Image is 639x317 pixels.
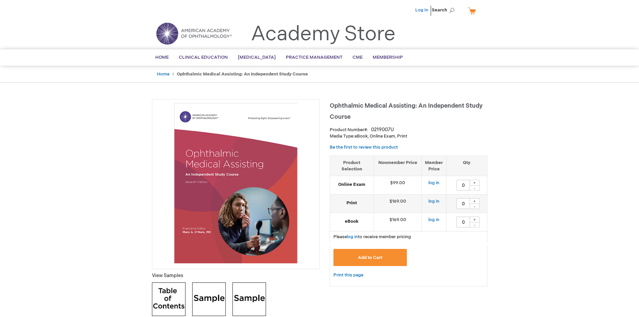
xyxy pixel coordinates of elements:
[446,156,487,176] th: Qty
[470,204,480,209] div: -
[330,134,355,139] strong: Media Type:
[333,234,411,240] span: Please to receive member pricing
[330,127,368,133] strong: Product Number
[155,55,169,60] span: Home
[330,145,398,150] a: Be the first to review this product
[330,156,374,176] th: Product Selection
[286,55,342,60] span: Practice Management
[192,282,226,316] img: Click to view
[470,180,480,186] div: +
[373,55,403,60] span: Membership
[371,126,394,133] div: 0219007U
[347,234,358,240] a: log in
[374,213,422,231] td: $169.00
[428,180,439,186] a: log in
[333,181,370,188] strong: Online Exam
[156,103,316,263] img: Ophthalmic Medical Assisting: An Independent Study Course
[422,156,446,176] th: Member Price
[152,272,320,279] p: View Samples
[470,217,480,222] div: +
[152,282,185,316] img: Click to view
[457,180,470,191] input: Qty
[374,156,422,176] th: Nonmember Price
[330,133,487,140] p: eBook, Online Exam, Print
[428,217,439,222] a: log in
[358,255,382,260] span: Add to Cart
[330,102,483,120] span: Ophthalmic Medical Assisting: An Independent Study Course
[457,198,470,209] input: Qty
[374,176,422,195] td: $99.00
[179,55,228,60] span: Clinical Education
[428,199,439,204] a: log in
[470,198,480,204] div: +
[157,71,169,77] a: Home
[353,55,363,60] span: CME
[415,7,428,13] a: Log In
[333,271,363,279] a: Print this page
[232,282,266,316] img: Click to view
[470,222,480,227] div: -
[374,195,422,213] td: $169.00
[457,217,470,227] input: Qty
[177,71,308,77] strong: Ophthalmic Medical Assisting: An Independent Study Course
[432,3,457,17] span: Search
[251,22,395,46] a: Academy Store
[333,249,407,266] button: Add to Cart
[238,55,276,60] span: [MEDICAL_DATA]
[333,200,370,206] strong: Print
[333,218,370,225] strong: eBook
[470,185,480,191] div: -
